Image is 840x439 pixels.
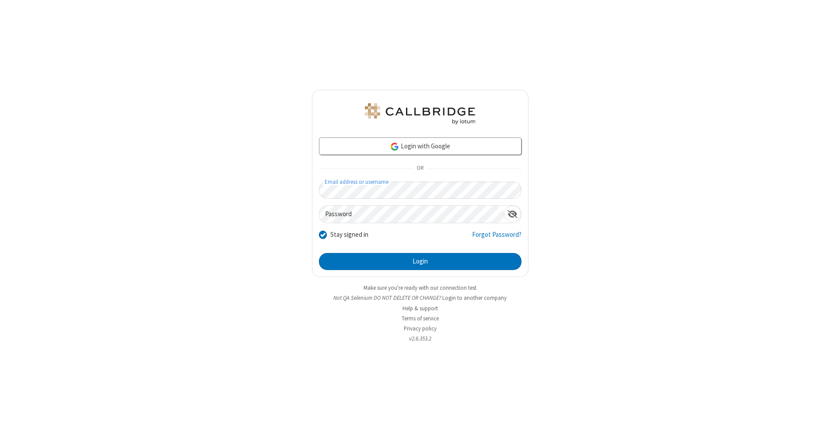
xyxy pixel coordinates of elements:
a: Login with Google [319,137,521,155]
iframe: Chat [818,416,833,433]
img: QA Selenium DO NOT DELETE OR CHANGE [363,103,477,124]
a: Forgot Password? [472,230,521,246]
a: Make sure you're ready with our connection test [364,284,476,291]
a: Help & support [402,305,438,312]
li: Not QA Selenium DO NOT DELETE OR CHANGE? [312,294,528,302]
input: Email address or username [319,182,521,199]
li: v2.6.353.2 [312,334,528,343]
a: Terms of service [402,315,439,322]
button: Login to another company [442,294,507,302]
img: google-icon.png [390,142,399,151]
a: Privacy policy [404,325,437,332]
span: OR [413,162,427,175]
label: Stay signed in [330,230,368,240]
input: Password [319,206,504,223]
button: Login [319,253,521,270]
div: Show password [504,206,521,222]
